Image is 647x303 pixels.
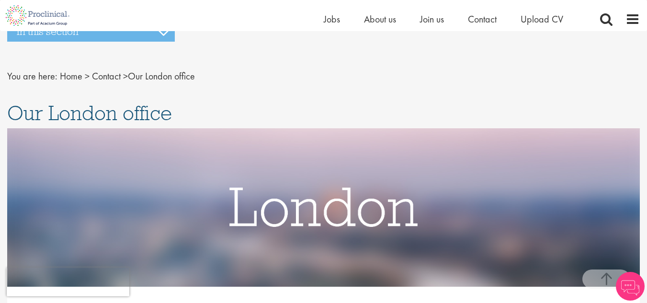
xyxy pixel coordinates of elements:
[364,13,396,25] a: About us
[7,22,175,42] h3: In this section
[468,13,497,25] a: Contact
[420,13,444,25] a: Join us
[7,70,57,82] span: You are here:
[123,70,128,82] span: >
[324,13,340,25] a: Jobs
[7,268,129,296] iframe: reCAPTCHA
[60,70,82,82] a: breadcrumb link to Home
[7,100,172,126] span: Our London office
[92,70,121,82] a: breadcrumb link to Contact
[85,70,90,82] span: >
[60,70,195,82] span: Our London office
[616,272,645,301] img: Chatbot
[521,13,563,25] a: Upload CV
